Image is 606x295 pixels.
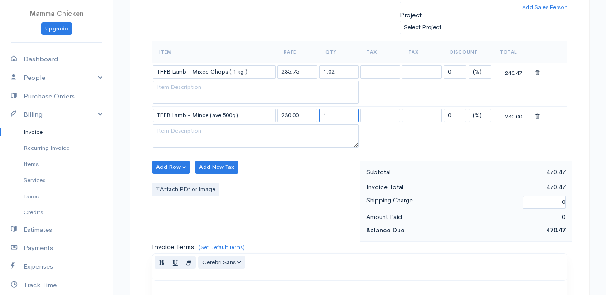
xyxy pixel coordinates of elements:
span: Mamma Chicken [29,9,84,18]
div: 470.47 [466,167,570,178]
label: Project [400,10,422,20]
strong: Balance Due [366,226,405,234]
label: Invoice Terms [152,242,194,252]
input: Item Name [153,65,276,79]
span: 470.47 [546,226,566,234]
div: 470.47 [466,182,570,193]
div: Invoice Total [362,182,466,193]
input: Item Name [153,109,276,122]
th: Total [493,41,534,63]
div: Amount Paid [362,211,466,223]
div: 230.00 [494,110,533,121]
button: Bold (CTRL+B) [155,256,169,269]
th: Tax [401,41,443,63]
div: Shipping Charge [362,195,518,210]
th: Qty [318,41,360,63]
button: Add Row [152,161,190,174]
button: Underline (CTRL+U) [168,256,182,269]
th: Rate [276,41,318,63]
th: Item [152,41,276,63]
button: Remove Font Style (CTRL+\) [182,256,196,269]
th: Tax [359,41,401,63]
th: Discount [443,41,493,63]
div: 240.47 [494,66,533,78]
a: (Set Default Terms) [199,244,245,251]
a: Add Sales Person [522,3,567,11]
button: Add New Tax [195,161,238,174]
label: Attach PDf or Image [152,183,219,196]
a: Upgrade [41,22,72,35]
button: Font Family [198,256,245,269]
div: Subtotal [362,167,466,178]
span: Cerebri Sans [202,258,236,266]
div: 0 [466,211,570,223]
